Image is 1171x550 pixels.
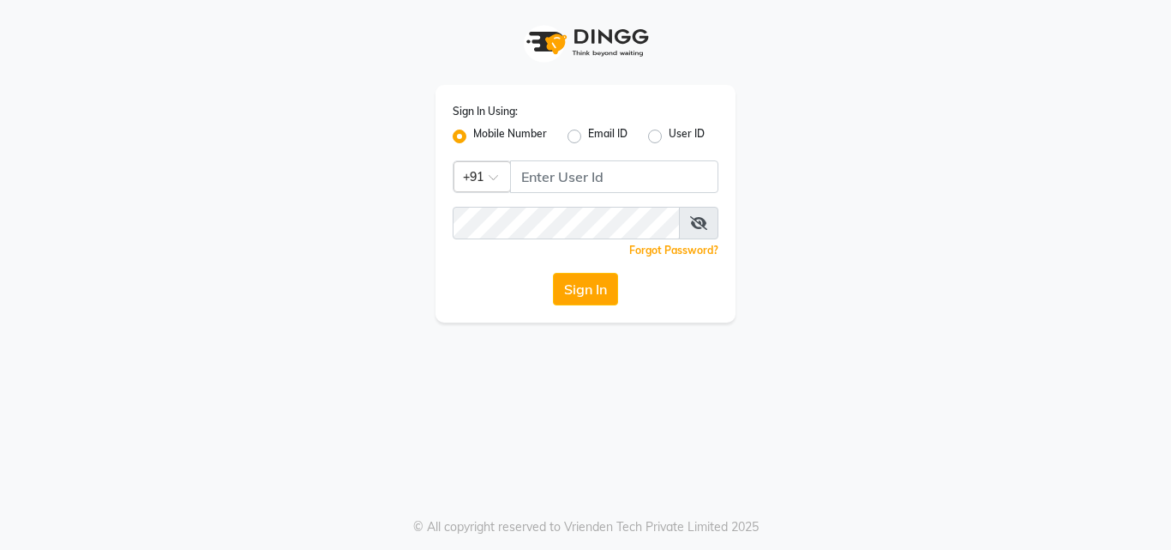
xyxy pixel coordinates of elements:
input: Username [453,207,680,239]
a: Forgot Password? [629,244,718,257]
label: Sign In Using: [453,104,518,119]
label: Email ID [588,126,628,147]
label: User ID [669,126,705,147]
input: Username [510,160,718,193]
button: Sign In [553,273,618,305]
img: logo1.svg [517,17,654,68]
label: Mobile Number [473,126,547,147]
